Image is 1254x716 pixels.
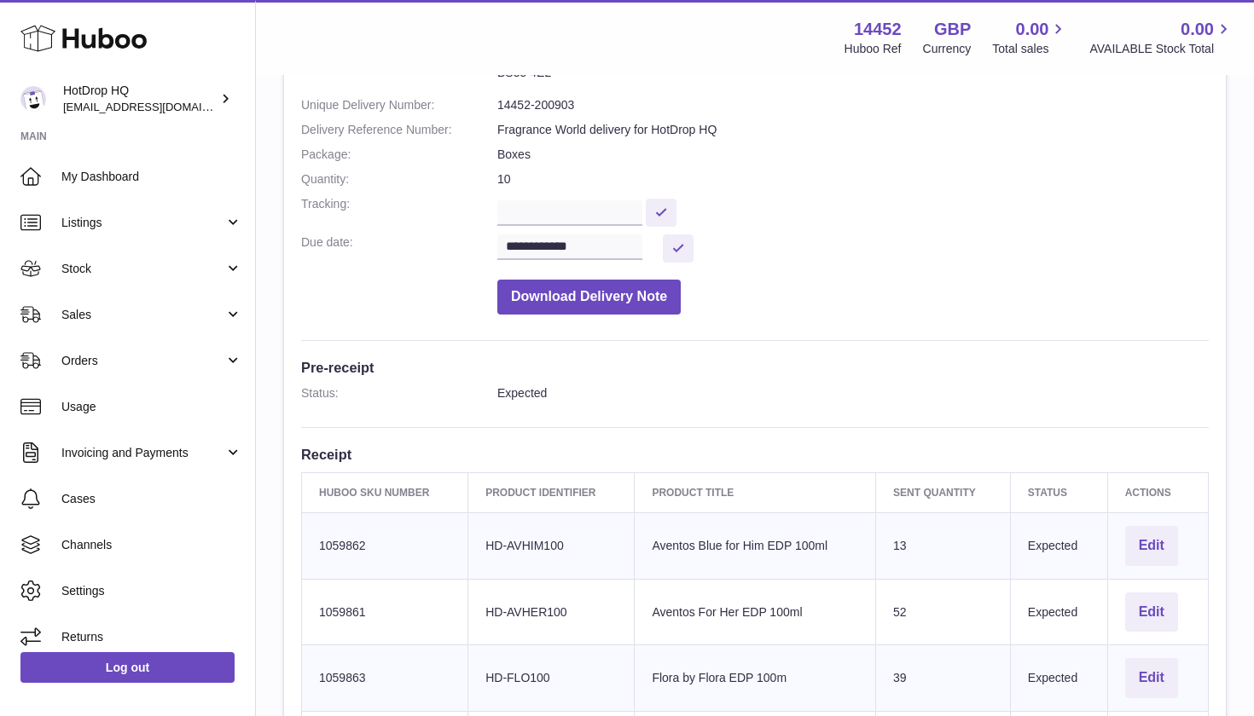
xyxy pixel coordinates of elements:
th: Sent Quantity [876,472,1011,512]
button: Download Delivery Note [497,280,681,315]
td: 13 [876,512,1011,579]
span: Listings [61,215,224,231]
span: AVAILABLE Stock Total [1089,41,1234,57]
button: Edit [1125,526,1178,566]
h3: Receipt [301,445,1209,464]
td: Flora by Flora EDP 100m [635,645,876,712]
span: My Dashboard [61,169,242,185]
span: [EMAIL_ADDRESS][DOMAIN_NAME] [63,100,251,113]
a: 0.00 AVAILABLE Stock Total [1089,18,1234,57]
dt: Due date: [301,234,497,263]
span: Returns [61,629,242,645]
div: Currency [923,41,972,57]
span: Stock [61,261,224,277]
img: Abbasrfa22@gmail.com [20,86,46,112]
td: 1059861 [302,579,468,645]
dd: Fragrance World delivery for HotDrop HQ [497,122,1209,138]
span: Usage [61,399,242,415]
strong: 14452 [854,18,902,41]
dt: Unique Delivery Number: [301,97,497,113]
dd: 14452-200903 [497,97,1209,113]
h3: Pre-receipt [301,358,1209,377]
span: Cases [61,491,242,507]
span: Total sales [992,41,1068,57]
th: Product Identifier [468,472,635,512]
dd: Expected [497,385,1209,401]
button: Edit [1125,592,1178,632]
th: Huboo SKU Number [302,472,468,512]
dt: Package: [301,147,497,163]
dd: Boxes [497,147,1209,163]
div: HotDrop HQ [63,83,217,115]
td: 1059863 [302,645,468,712]
span: Orders [61,353,224,369]
td: 1059862 [302,512,468,579]
span: 0.00 [1181,18,1214,41]
div: Huboo Ref [845,41,902,57]
td: HD-FLO100 [468,645,635,712]
th: Actions [1107,472,1208,512]
span: Settings [61,583,242,599]
td: 52 [876,579,1011,645]
th: Status [1010,472,1107,512]
span: Channels [61,537,242,553]
dt: Status: [301,385,497,401]
td: Aventos For Her EDP 100ml [635,579,876,645]
dt: Tracking: [301,196,497,226]
dt: Quantity: [301,171,497,188]
button: Edit [1125,658,1178,698]
dd: 10 [497,171,1209,188]
td: HD-AVHER100 [468,579,635,645]
dt: Delivery Reference Number: [301,122,497,138]
a: Log out [20,652,235,683]
span: Invoicing and Payments [61,445,224,461]
td: Expected [1010,512,1107,579]
td: Expected [1010,579,1107,645]
td: HD-AVHIM100 [468,512,635,579]
th: Product title [635,472,876,512]
a: 0.00 Total sales [992,18,1068,57]
strong: GBP [934,18,971,41]
td: Expected [1010,645,1107,712]
span: Sales [61,307,224,323]
td: Aventos Blue for Him EDP 100ml [635,512,876,579]
span: 0.00 [1016,18,1049,41]
td: 39 [876,645,1011,712]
